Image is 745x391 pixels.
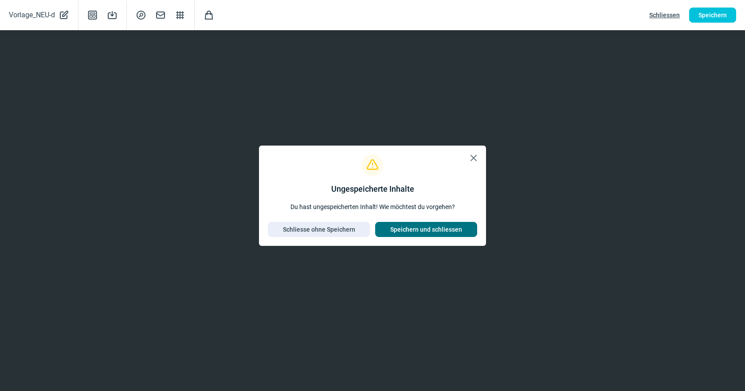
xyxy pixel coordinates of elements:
[331,183,414,195] div: Ungespeicherte Inhalte
[390,222,462,237] span: Speichern und schliessen
[268,222,370,237] button: Schliesse ohne Speichern
[9,9,55,21] span: Vorlage_NEU-d
[649,8,680,22] span: Schliessen
[283,222,355,237] span: Schliesse ohne Speichern
[689,8,736,23] button: Speichern
[375,222,477,237] button: Speichern und schliessen
[290,202,455,211] div: Du hast ungespeicherten Inhalt! Wie möchtest du vorgehen?
[698,8,727,22] span: Speichern
[640,8,689,23] button: Schliessen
